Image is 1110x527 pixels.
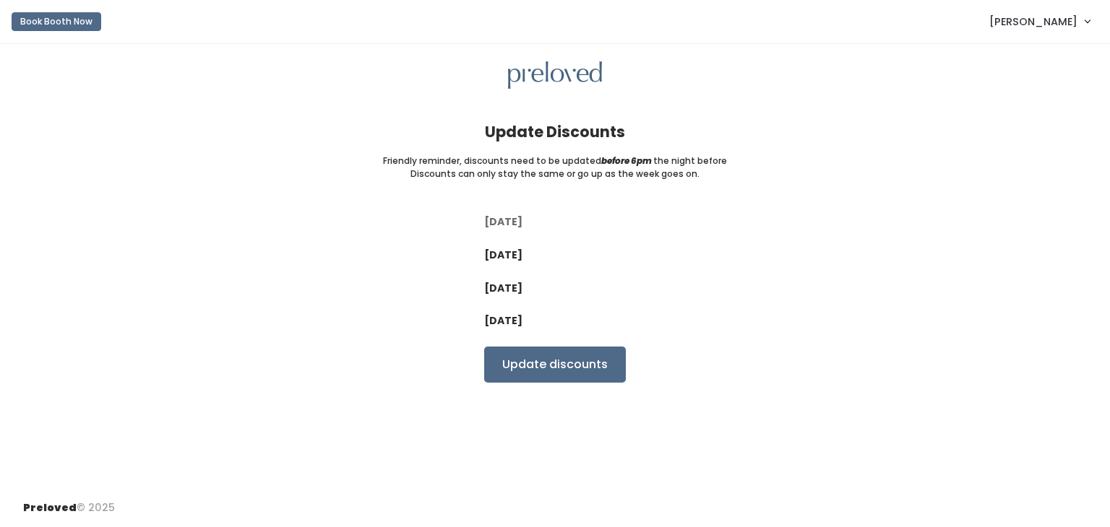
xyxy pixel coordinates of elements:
i: before 6pm [601,154,652,167]
label: [DATE] [484,281,522,296]
small: Discounts can only stay the same or go up as the week goes on. [410,167,700,180]
button: Book Booth Now [12,12,101,31]
h4: Update Discounts [485,123,625,140]
span: [PERSON_NAME] [989,14,1077,30]
input: Update discounts [484,347,626,383]
span: Preloved [23,500,77,515]
label: [DATE] [484,313,522,328]
small: Friendly reminder, discounts need to be updated the night before [383,154,727,167]
label: [DATE] [484,214,522,230]
a: Book Booth Now [12,6,101,38]
div: © 2025 [23,489,115,515]
a: [PERSON_NAME] [975,6,1104,37]
label: [DATE] [484,248,522,263]
img: preloved logo [508,61,602,90]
